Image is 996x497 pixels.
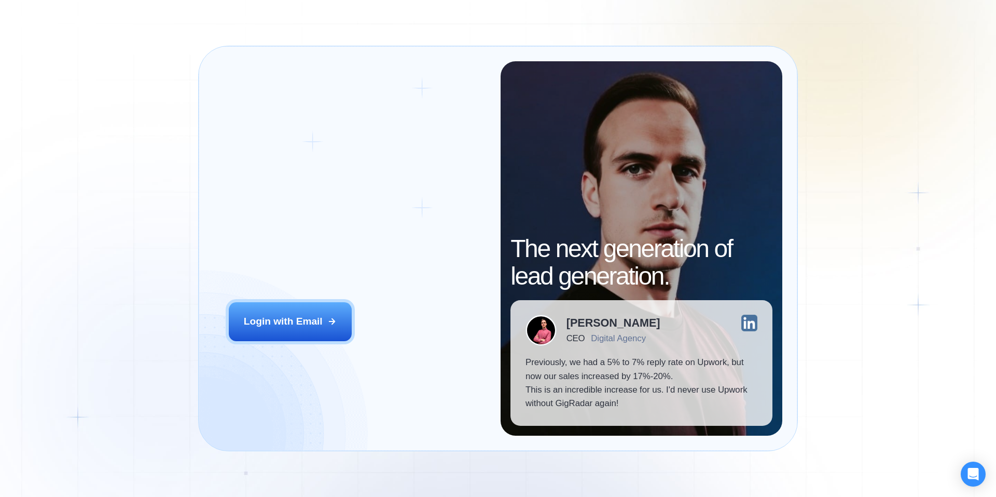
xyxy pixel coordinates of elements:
[229,302,352,341] button: Login with Email
[244,315,323,328] div: Login with Email
[566,333,585,343] div: CEO
[591,333,646,343] div: Digital Agency
[566,317,660,329] div: [PERSON_NAME]
[525,356,757,411] p: Previously, we had a 5% to 7% reply rate on Upwork, but now our sales increased by 17%-20%. This ...
[961,462,986,487] div: Open Intercom Messenger
[510,235,772,290] h2: The next generation of lead generation.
